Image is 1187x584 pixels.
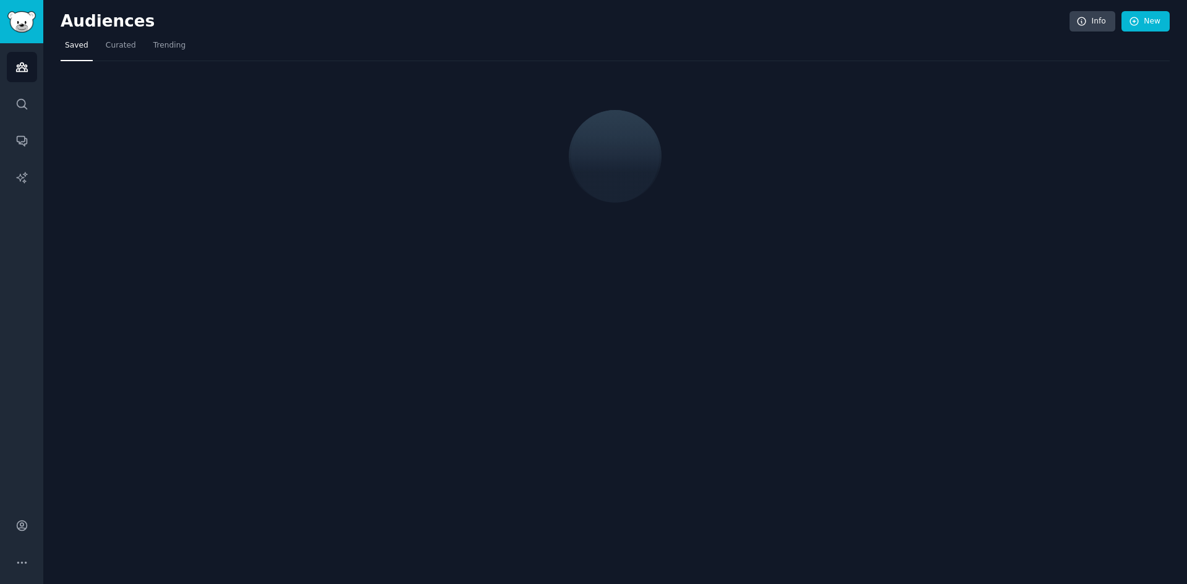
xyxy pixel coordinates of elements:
[101,36,140,61] a: Curated
[1070,11,1115,32] a: Info
[61,36,93,61] a: Saved
[1121,11,1170,32] a: New
[7,11,36,33] img: GummySearch logo
[149,36,190,61] a: Trending
[65,40,88,51] span: Saved
[106,40,136,51] span: Curated
[61,12,1070,32] h2: Audiences
[153,40,185,51] span: Trending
